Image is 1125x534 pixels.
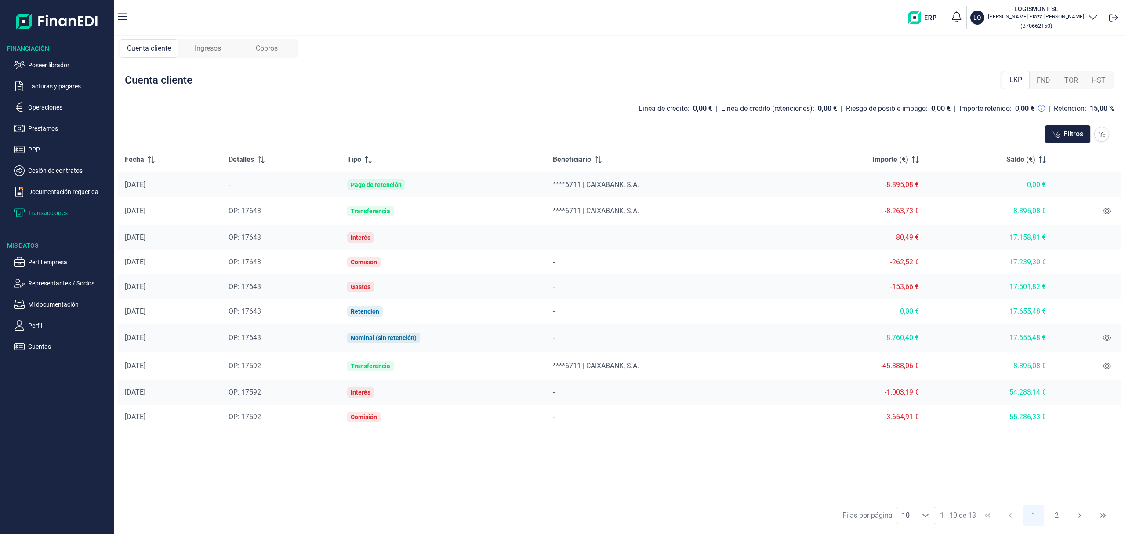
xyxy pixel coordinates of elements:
div: [DATE] [125,207,214,216]
button: Perfil empresa [14,257,111,267]
span: LKP [1009,75,1022,85]
div: -80,49 € [790,233,919,242]
p: Cesión de contratos [28,165,111,176]
div: Línea de crédito (retenciones): [721,104,814,113]
div: FND [1030,72,1057,89]
div: Retención: [1054,104,1086,113]
button: Préstamos [14,123,111,134]
span: OP: 17643 [229,207,261,215]
div: | [1049,103,1050,114]
div: Interés [351,234,370,241]
p: Perfil empresa [28,257,111,267]
div: 17.501,82 € [933,282,1045,291]
div: [DATE] [125,362,214,370]
span: - [553,388,555,396]
span: Saldo (€) [1006,154,1035,165]
div: 0,00 € [931,104,951,113]
div: | [841,103,842,114]
span: HST [1092,75,1106,86]
div: Interés [351,389,370,396]
div: -45.388,06 € [790,362,919,370]
span: - [553,333,555,342]
div: 17.655,48 € [933,333,1045,342]
img: erp [908,11,943,24]
button: Poseer librador [14,60,111,70]
div: [DATE] [125,333,214,342]
div: Importe retenido: [959,104,1012,113]
p: Operaciones [28,102,111,113]
p: [PERSON_NAME] Plaza [PERSON_NAME] [988,13,1084,20]
span: Importe (€) [872,154,908,165]
div: 0,00 € [933,180,1045,189]
div: Transferencia [351,208,390,215]
div: 8.895,08 € [933,207,1045,216]
img: Logo de aplicación [16,7,98,35]
div: -3.654,91 € [790,413,919,421]
span: - [553,307,555,315]
div: | [954,103,956,114]
div: Ingresos [178,39,237,58]
p: PPP [28,144,111,155]
div: Choose [915,507,936,524]
div: | [716,103,718,114]
div: 8.895,08 € [933,362,1045,370]
div: 0,00 € [1015,104,1034,113]
div: -262,52 € [790,258,919,267]
span: TOR [1064,75,1078,86]
button: Previous Page [1000,505,1021,526]
div: 8.760,40 € [790,333,919,342]
span: - [553,413,555,421]
button: Transacciones [14,208,111,218]
p: Mi documentación [28,299,111,310]
div: [DATE] [125,307,214,316]
div: [DATE] [125,388,214,397]
button: Perfil [14,320,111,331]
p: Cuentas [28,341,111,352]
div: [DATE] [125,258,214,267]
div: 17.655,48 € [933,307,1045,316]
div: Comisión [351,413,377,421]
button: LOLOGISMONT SL[PERSON_NAME] Plaza [PERSON_NAME](B70662150) [970,4,1098,31]
span: OP: 17592 [229,388,261,396]
div: TOR [1057,72,1085,89]
div: 0,00 € [790,307,919,316]
span: OP: 17643 [229,307,261,315]
div: 17.239,30 € [933,258,1045,267]
div: Cobros [237,39,296,58]
div: Comisión [351,259,377,266]
span: - [553,258,555,266]
span: OP: 17643 [229,258,261,266]
span: Beneficiario [553,154,591,165]
div: 17.158,81 € [933,233,1045,242]
div: Riesgo de posible impago: [846,104,928,113]
button: Page 2 [1046,505,1067,526]
div: 54.283,14 € [933,388,1045,397]
p: Documentación requerida [28,187,111,197]
div: Filas por página [842,510,893,521]
div: Nominal (sin retención) [351,334,417,341]
p: Perfil [28,320,111,331]
button: Operaciones [14,102,111,113]
button: Filtros [1045,125,1091,143]
span: Fecha [125,154,144,165]
span: OP: 17643 [229,333,261,342]
p: Facturas y pagarés [28,81,111,91]
p: LO [973,13,981,22]
p: Préstamos [28,123,111,134]
button: Documentación requerida [14,187,111,197]
h3: LOGISMONT SL [988,4,1084,13]
button: First Page [977,505,998,526]
div: -1.003,19 € [790,388,919,397]
div: LKP [1002,71,1030,89]
span: Cobros [256,43,278,54]
div: 15,00 % [1090,104,1114,113]
span: OP: 17592 [229,413,261,421]
p: Transacciones [28,208,111,218]
button: Cesión de contratos [14,165,111,176]
span: 1 - 10 de 13 [940,512,976,519]
div: Gastos [351,283,370,290]
span: OP: 17643 [229,282,261,291]
div: HST [1085,72,1113,89]
div: -8.895,08 € [790,180,919,189]
div: Cuenta cliente [120,39,178,58]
